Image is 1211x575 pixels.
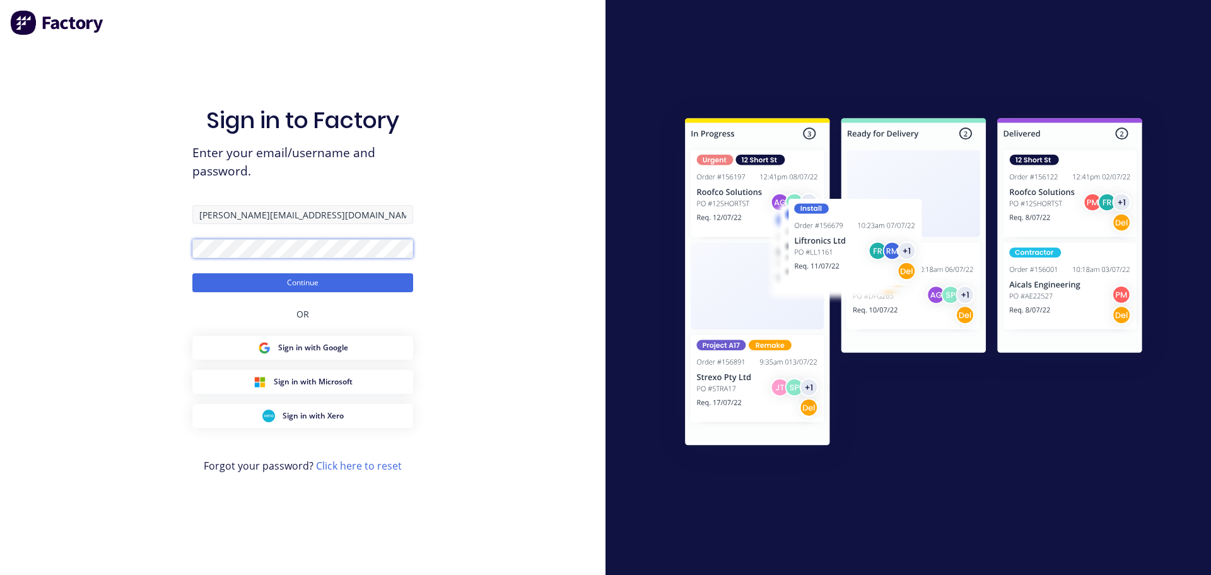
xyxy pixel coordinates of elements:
[262,410,275,422] img: Xero Sign in
[192,370,413,394] button: Microsoft Sign inSign in with Microsoft
[192,404,413,428] button: Xero Sign inSign in with Xero
[204,458,402,473] span: Forgot your password?
[296,292,309,336] div: OR
[316,459,402,473] a: Click here to reset
[283,410,344,422] span: Sign in with Xero
[10,10,105,35] img: Factory
[254,376,266,388] img: Microsoft Sign in
[192,273,413,292] button: Continue
[274,376,353,388] span: Sign in with Microsoft
[192,336,413,360] button: Google Sign inSign in with Google
[206,107,399,134] h1: Sign in to Factory
[278,342,348,353] span: Sign in with Google
[192,205,413,224] input: Email/Username
[657,93,1170,475] img: Sign in
[258,341,271,354] img: Google Sign in
[192,144,413,181] span: Enter your email/username and password.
